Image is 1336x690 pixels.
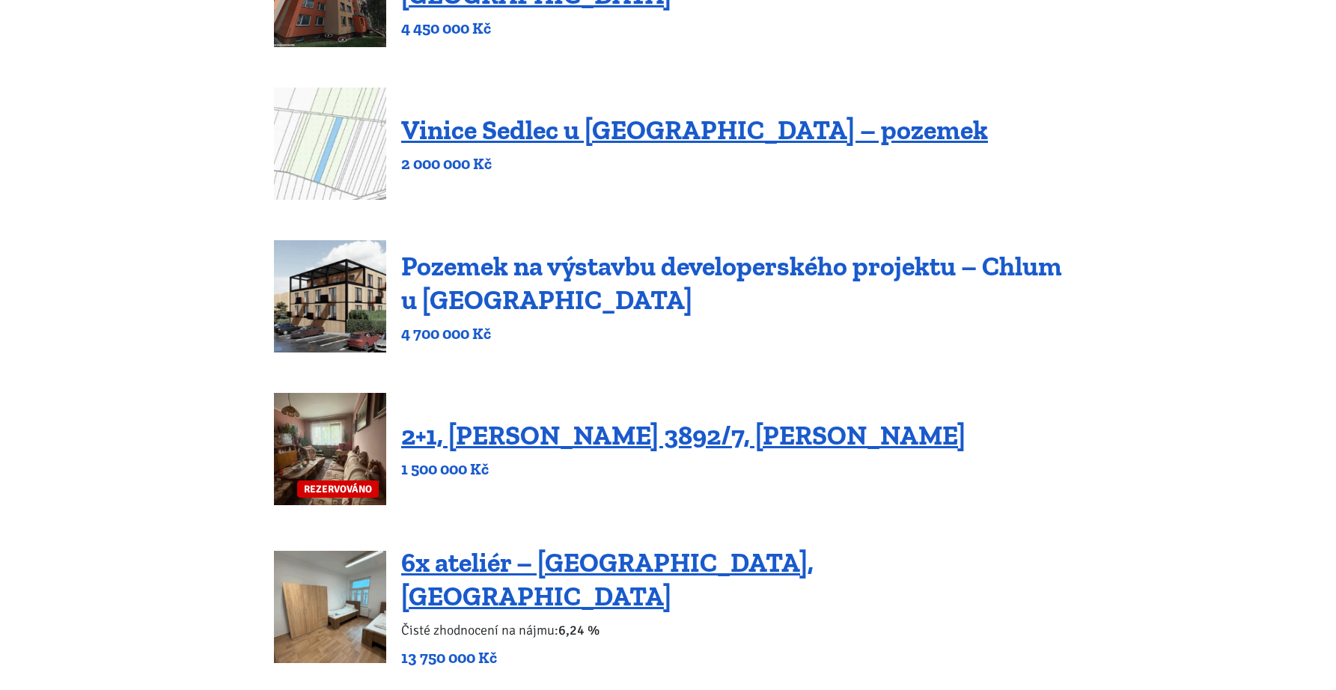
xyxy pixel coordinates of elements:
[401,459,966,480] p: 1 500 000 Kč
[297,480,379,498] span: REZERVOVÁNO
[401,620,1062,641] p: Čisté zhodnocení na nájmu:
[274,393,386,505] a: REZERVOVÁNO
[401,323,1062,344] p: 4 700 000 Kč
[401,250,1062,316] a: Pozemek na výstavbu developerského projektu – Chlum u [GEOGRAPHIC_DATA]
[401,419,966,451] a: 2+1, [PERSON_NAME] 3892/7, [PERSON_NAME]
[401,18,1062,39] p: 4 450 000 Kč
[401,647,1062,668] p: 13 750 000 Kč
[401,546,814,612] a: 6x ateliér – [GEOGRAPHIC_DATA], [GEOGRAPHIC_DATA]
[401,153,988,174] p: 2 000 000 Kč
[558,622,600,638] b: 6,24 %
[401,114,988,146] a: Vinice Sedlec u [GEOGRAPHIC_DATA] – pozemek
